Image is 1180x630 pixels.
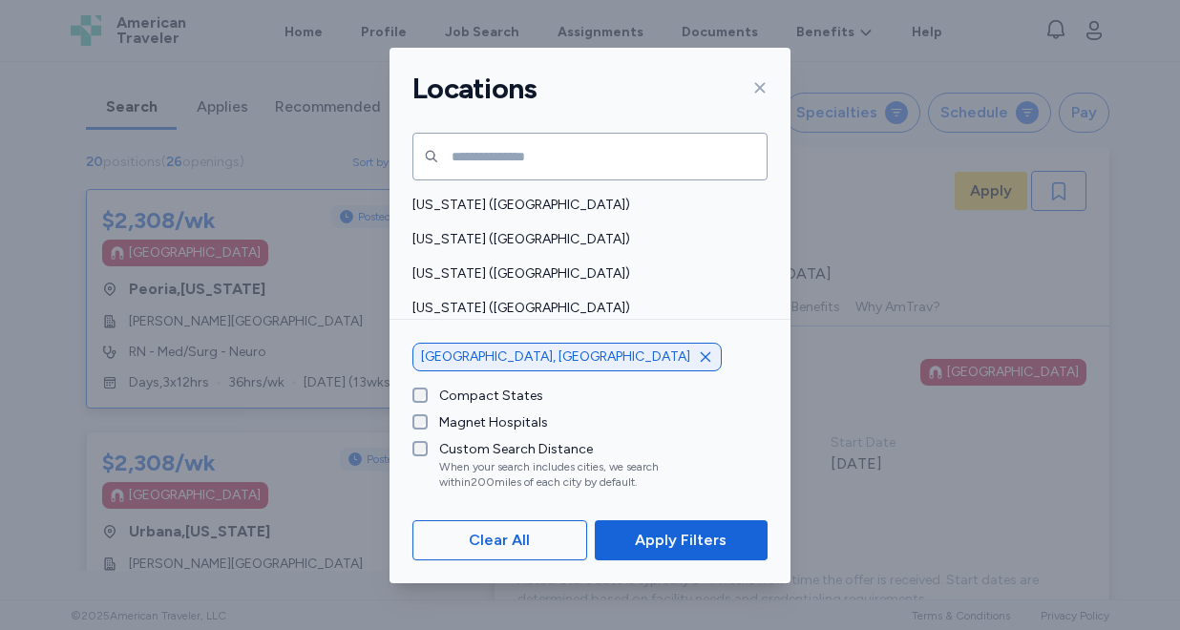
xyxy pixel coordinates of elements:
div: Custom Search Distance [439,440,737,459]
span: Apply Filters [635,529,727,552]
label: Magnet Hospitals [428,413,548,432]
button: Apply Filters [595,520,768,560]
span: [US_STATE] ([GEOGRAPHIC_DATA]) [412,196,756,215]
span: [US_STATE] ([GEOGRAPHIC_DATA]) [412,230,756,249]
label: Compact States [428,387,543,406]
span: [US_STATE] ([GEOGRAPHIC_DATA]) [412,264,756,283]
button: Clear All [412,520,587,560]
div: When your search includes cities, we search within 200 miles of each city by default. [439,459,737,490]
span: [US_STATE] ([GEOGRAPHIC_DATA]) [412,299,756,318]
span: [GEOGRAPHIC_DATA], [GEOGRAPHIC_DATA] [421,347,690,367]
h1: Locations [412,71,537,107]
span: Clear All [469,529,530,552]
